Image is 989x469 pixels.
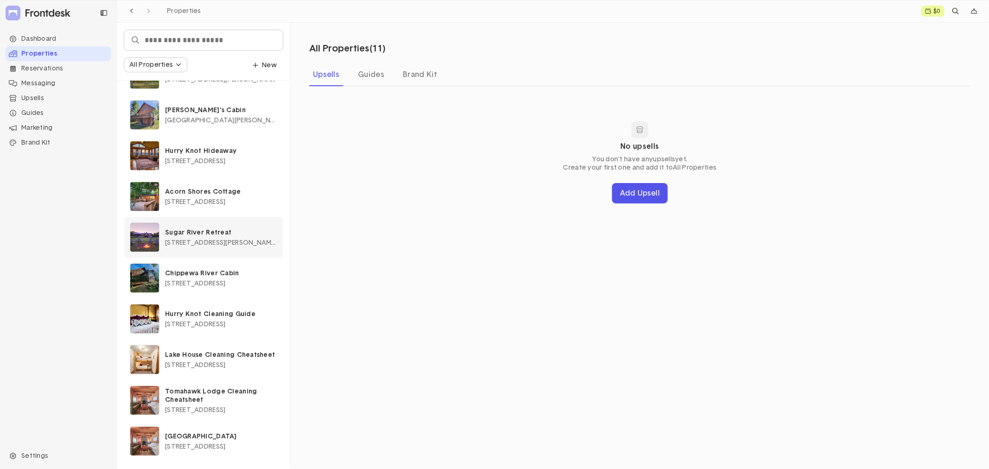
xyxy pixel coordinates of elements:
[354,67,388,82] div: Guides
[165,280,225,287] span: [STREET_ADDRESS]
[6,46,111,61] div: Properties
[130,345,159,374] img: Property image
[165,387,277,404] p: Tomahawk Lodge Cleaning Cheatsheet
[165,228,277,237] p: Sugar River Retreat
[309,44,948,53] p: All Properties ( 11 )
[253,61,277,70] p: New
[6,135,111,150] div: Brand Kit
[620,142,659,152] p: No upsells
[6,76,111,91] div: Messaging
[309,67,343,82] div: Upsells
[129,60,173,70] div: All Properties
[130,141,159,170] img: Property image
[165,444,225,450] span: [STREET_ADDRESS]
[163,5,205,17] a: Properties
[6,61,111,76] li: Navigation item
[130,223,159,252] img: Property image
[165,147,277,155] p: Hurry Knot Hideaway
[921,6,944,17] a: $0
[124,58,187,72] button: All Properties
[967,4,982,19] div: dropdown trigger
[6,449,111,463] div: Settings
[165,106,277,114] p: [PERSON_NAME]'s Cabin
[165,269,277,278] p: Chippewa River Cabin
[165,362,225,368] span: [STREET_ADDRESS]
[165,321,225,328] span: [STREET_ADDRESS]
[130,182,159,211] img: Property image
[165,158,225,165] span: [STREET_ADDRESS]
[165,310,277,318] p: Hurry Knot Cleaning Guide
[563,155,717,172] p: You don't have any upsells yet. Create your first one and add it to All Properties
[399,67,441,82] div: Brand Kit
[130,386,159,415] img: Property image
[6,135,111,150] li: Navigation item
[167,8,201,14] span: Properties
[6,120,111,135] div: Marketing
[6,46,111,61] li: Navigation item
[130,427,159,456] img: Property image
[130,304,159,333] img: Property image
[165,199,225,205] span: [STREET_ADDRESS]
[6,106,111,120] li: Navigation item
[165,240,277,246] span: [STREET_ADDRESS][PERSON_NAME][PERSON_NAME]
[6,32,111,46] li: Navigation item
[130,101,159,129] img: Property image
[165,188,277,196] p: Acorn Shores Cottage
[247,58,283,73] button: dropdown trigger
[6,61,111,76] div: Reservations
[130,264,159,292] img: Property image
[165,407,225,413] span: [STREET_ADDRESS]
[165,432,277,441] p: [GEOGRAPHIC_DATA]
[165,117,277,124] span: [GEOGRAPHIC_DATA][PERSON_NAME], [GEOGRAPHIC_DATA], [GEOGRAPHIC_DATA]
[6,106,111,120] div: Guides
[165,351,277,359] p: Lake House Cleaning Cheatsheet
[6,91,111,106] li: Navigation item
[612,183,668,203] button: Add Upsell
[6,32,111,46] div: Dashboard
[6,76,111,91] li: Navigation item
[6,120,111,135] li: Navigation item
[6,91,111,106] div: Upsells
